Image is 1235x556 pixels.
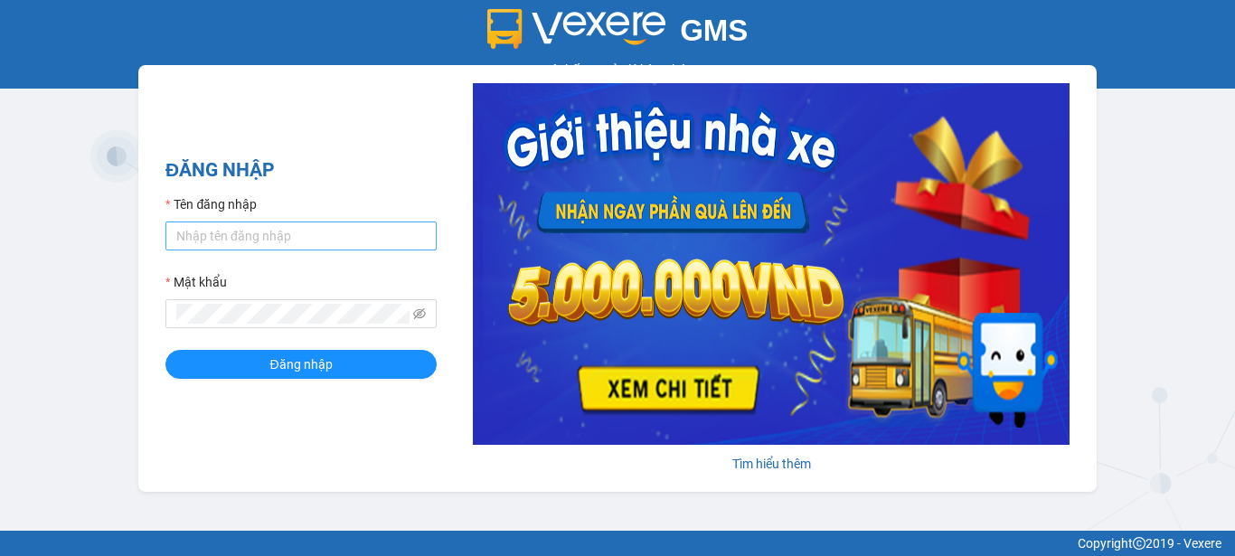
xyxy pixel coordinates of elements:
[473,454,1070,474] div: Tìm hiểu thêm
[487,27,749,42] a: GMS
[413,307,426,320] span: eye-invisible
[680,14,748,47] span: GMS
[487,9,666,49] img: logo 2
[269,354,332,374] span: Đăng nhập
[176,304,410,324] input: Mật khẩu
[165,272,227,292] label: Mật khẩu
[14,533,1221,553] div: Copyright 2019 - Vexere
[165,221,437,250] input: Tên đăng nhập
[165,350,437,379] button: Đăng nhập
[1133,537,1145,550] span: copyright
[165,155,437,185] h2: ĐĂNG NHẬP
[5,60,1230,80] div: Hệ thống quản lý hàng hóa
[165,194,257,214] label: Tên đăng nhập
[473,83,1070,445] img: banner-0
